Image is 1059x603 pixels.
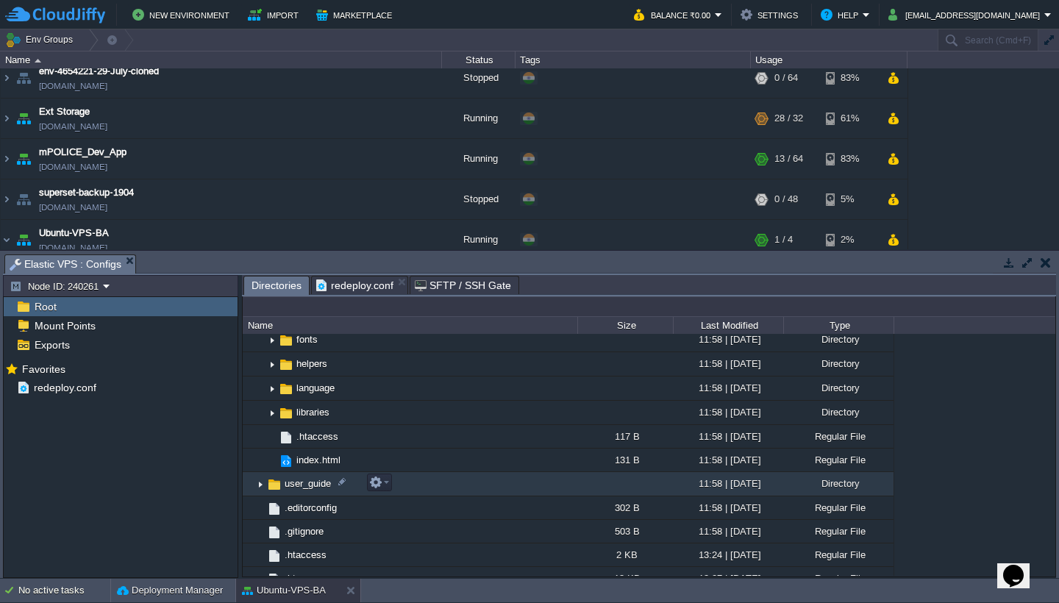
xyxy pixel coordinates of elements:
[785,317,894,334] div: Type
[282,525,326,538] a: .gitignore
[774,58,798,98] div: 0 / 64
[254,567,266,590] img: AMDAwAAAACH5BAEAAAAALAAAAAABAAEAAAICRAEAOw==
[577,449,673,471] div: 131 B
[282,549,329,561] a: .htaccess
[674,317,783,334] div: Last Modified
[783,328,894,351] div: Directory
[294,406,332,418] a: libraries
[19,363,68,375] a: Favorites
[266,449,278,471] img: AMDAwAAAACH5BAEAAAAALAAAAAABAAEAAAICRAEAOw==
[294,430,340,443] a: .htaccess
[39,240,107,255] span: [DOMAIN_NAME]
[278,453,294,469] img: AMDAwAAAACH5BAEAAAAALAAAAAABAAEAAAICRAEAOw==
[13,99,34,138] img: AMDAwAAAACH5BAEAAAAALAAAAAABAAEAAAICRAEAOw==
[282,502,339,514] span: .editorconfig
[294,382,337,394] span: language
[579,317,673,334] div: Size
[316,276,393,294] span: redeploy.conf
[442,220,516,260] div: Running
[1,139,13,179] img: AMDAwAAAACH5BAEAAAAALAAAAAABAAEAAAICRAEAOw==
[752,51,907,68] div: Usage
[783,543,894,566] div: Regular File
[673,472,783,495] div: 11:58 | [DATE]
[39,226,109,240] a: Ubuntu-VPS-BA
[282,477,333,490] span: user_guide
[266,329,278,352] img: AMDAwAAAACH5BAEAAAAALAAAAAABAAEAAAICRAEAOw==
[442,139,516,179] div: Running
[673,401,783,424] div: 11:58 | [DATE]
[673,449,783,471] div: 11:58 | [DATE]
[39,79,107,93] a: [DOMAIN_NAME]
[783,377,894,399] div: Directory
[10,279,103,293] button: Node ID: 240261
[39,145,126,160] a: mPOLICE_Dev_App
[39,160,107,174] a: [DOMAIN_NAME]
[443,51,515,68] div: Status
[243,296,1055,317] input: Click to enter the path
[13,220,34,260] img: AMDAwAAAACH5BAEAAAAALAAAAAABAAEAAAICRAEAOw==
[254,543,266,566] img: AMDAwAAAACH5BAEAAAAALAAAAAABAAEAAAICRAEAOw==
[783,401,894,424] div: Directory
[634,6,715,24] button: Balance ₹0.00
[266,501,282,517] img: AMDAwAAAACH5BAEAAAAALAAAAAABAAEAAAICRAEAOw==
[577,543,673,566] div: 2 KB
[442,99,516,138] div: Running
[577,425,673,448] div: 117 B
[783,496,894,519] div: Regular File
[311,276,408,294] li: /etc/jelastic/redeploy.conf
[577,520,673,543] div: 503 B
[254,520,266,543] img: AMDAwAAAACH5BAEAAAAALAAAAAABAAEAAAICRAEAOw==
[35,59,41,63] img: AMDAwAAAACH5BAEAAAAALAAAAAABAAEAAAICRAEAOw==
[673,352,783,375] div: 11:58 | [DATE]
[741,6,802,24] button: Settings
[774,179,798,219] div: 0 / 48
[39,64,159,79] a: env-4654221-29-July-cloned
[673,543,783,566] div: 13:24 | [DATE]
[282,572,349,585] a: .htaccess.swp
[266,425,278,448] img: AMDAwAAAACH5BAEAAAAALAAAAAABAAEAAAICRAEAOw==
[254,496,266,519] img: AMDAwAAAACH5BAEAAAAALAAAAAABAAEAAAICRAEAOw==
[821,6,863,24] button: Help
[294,357,329,370] span: helpers
[32,300,59,313] a: Root
[13,179,34,219] img: AMDAwAAAACH5BAEAAAAALAAAAAABAAEAAAICRAEAOw==
[577,496,673,519] div: 302 B
[32,338,72,352] a: Exports
[1,99,13,138] img: AMDAwAAAACH5BAEAAAAALAAAAAABAAEAAAICRAEAOw==
[826,58,874,98] div: 83%
[117,583,223,598] button: Deployment Manager
[442,179,516,219] div: Stopped
[826,179,874,219] div: 5%
[278,332,294,349] img: AMDAwAAAACH5BAEAAAAALAAAAAABAAEAAAICRAEAOw==
[39,119,107,134] span: [DOMAIN_NAME]
[888,6,1044,24] button: [EMAIL_ADDRESS][DOMAIN_NAME]
[1,179,13,219] img: AMDAwAAAACH5BAEAAAAALAAAAAABAAEAAAICRAEAOw==
[248,6,303,24] button: Import
[783,352,894,375] div: Directory
[673,496,783,519] div: 11:58 | [DATE]
[316,6,396,24] button: Marketplace
[826,220,874,260] div: 2%
[31,381,99,394] a: redeploy.conf
[5,29,78,50] button: Env Groups
[1,220,13,260] img: AMDAwAAAACH5BAEAAAAALAAAAAABAAEAAAICRAEAOw==
[266,548,282,564] img: AMDAwAAAACH5BAEAAAAALAAAAAABAAEAAAICRAEAOw==
[783,425,894,448] div: Regular File
[266,377,278,400] img: AMDAwAAAACH5BAEAAAAALAAAAAABAAEAAAICRAEAOw==
[826,139,874,179] div: 83%
[278,429,294,446] img: AMDAwAAAACH5BAEAAAAALAAAAAABAAEAAAICRAEAOw==
[244,317,577,334] div: Name
[783,520,894,543] div: Regular File
[673,425,783,448] div: 11:58 | [DATE]
[19,363,68,376] span: Favorites
[516,51,750,68] div: Tags
[826,99,874,138] div: 61%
